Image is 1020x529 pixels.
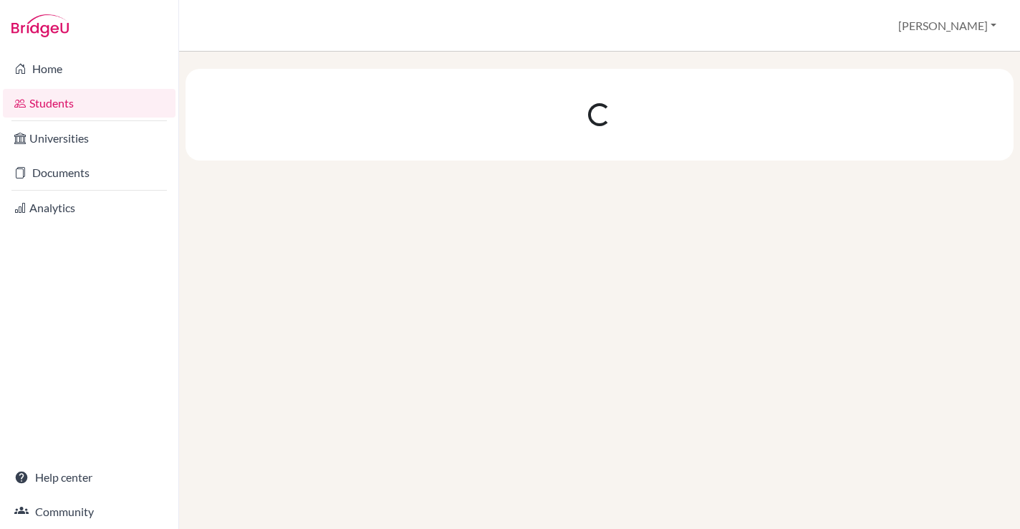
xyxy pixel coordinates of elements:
[3,54,175,83] a: Home
[3,89,175,118] a: Students
[3,497,175,526] a: Community
[3,124,175,153] a: Universities
[3,194,175,222] a: Analytics
[892,12,1003,39] button: [PERSON_NAME]
[3,463,175,492] a: Help center
[11,14,69,37] img: Bridge-U
[3,158,175,187] a: Documents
